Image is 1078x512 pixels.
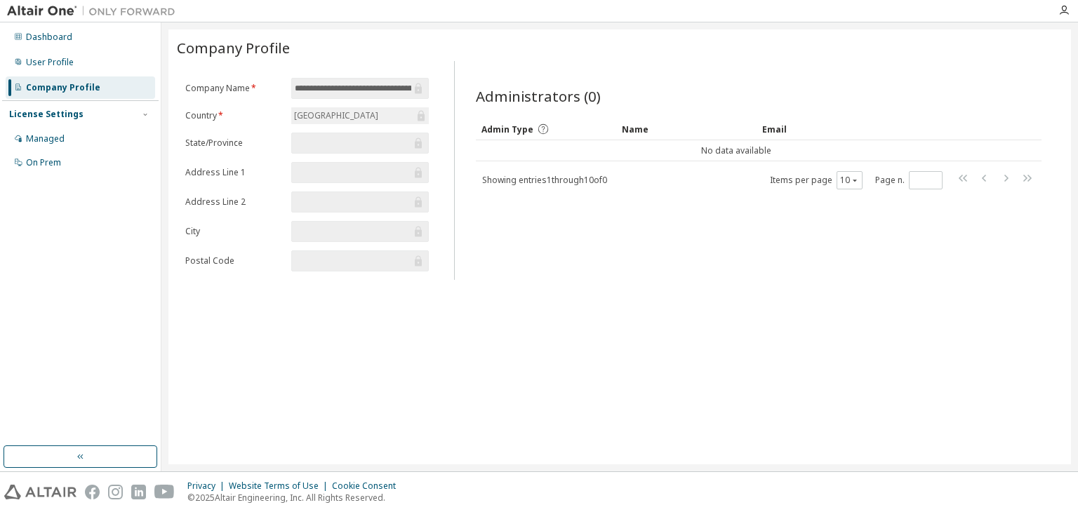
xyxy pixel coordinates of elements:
img: linkedin.svg [131,485,146,499]
span: Page n. [875,171,943,189]
span: Administrators (0) [476,86,601,106]
img: Altair One [7,4,182,18]
div: Company Profile [26,82,100,93]
div: [GEOGRAPHIC_DATA] [292,108,380,123]
img: facebook.svg [85,485,100,499]
span: Items per page [770,171,863,189]
div: User Profile [26,57,74,68]
div: Email [762,118,891,140]
div: Privacy [187,480,229,492]
button: 10 [840,175,859,186]
div: Name [622,118,751,140]
div: Managed [26,133,65,144]
img: instagram.svg [108,485,123,499]
td: No data available [476,140,997,161]
div: On Prem [26,157,61,168]
div: Website Terms of Use [229,480,332,492]
div: License Settings [9,109,84,120]
label: Company Name [185,83,283,94]
span: Showing entries 1 through 10 of 0 [482,174,607,186]
img: youtube.svg [154,485,175,499]
label: Address Line 2 [185,196,283,208]
p: © 2025 Altair Engineering, Inc. All Rights Reserved. [187,492,404,504]
div: [GEOGRAPHIC_DATA] [291,107,429,124]
div: Dashboard [26,32,72,43]
span: Admin Type [481,123,533,135]
div: Cookie Consent [332,480,404,492]
img: altair_logo.svg [4,485,76,499]
label: Postal Code [185,255,283,267]
label: Country [185,110,283,121]
span: Company Profile [177,38,290,58]
label: Address Line 1 [185,167,283,178]
label: City [185,226,283,237]
label: State/Province [185,137,283,149]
